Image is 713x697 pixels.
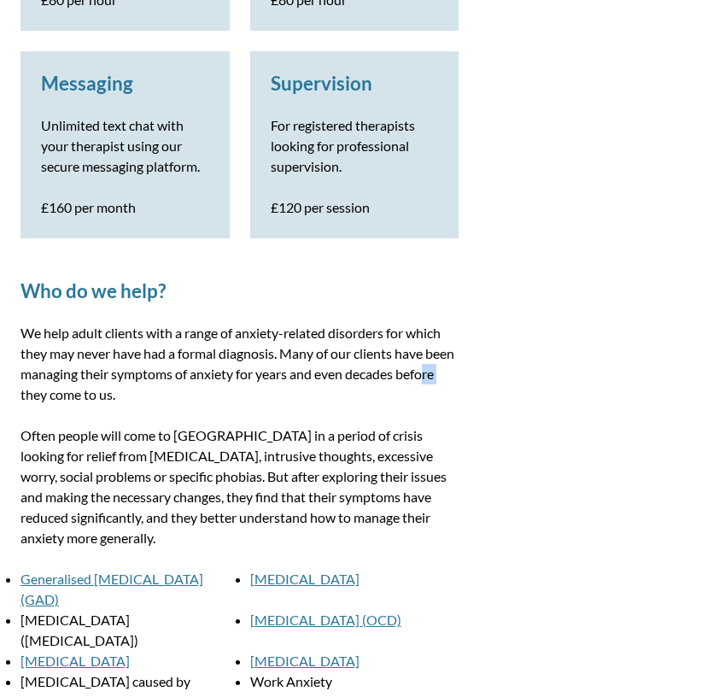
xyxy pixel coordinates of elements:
[271,197,439,218] p: £120 per session
[41,72,209,95] h3: Messaging
[20,323,459,405] p: We help adult clients with a range of anxiety-related disorders for which they may never have had...
[20,279,459,302] h2: Who do we help?
[41,72,209,218] a: Messaging Unlimited text chat with your therapist using our secure messaging platform. £160 per m...
[41,197,209,218] p: £160 per month
[271,72,439,95] h3: Supervision
[20,653,130,669] a: [MEDICAL_DATA]
[271,115,439,177] p: For registered therapists looking for professional supervision.
[271,72,439,218] a: Supervision For registered therapists looking for professional supervision. £120 per session
[250,612,401,628] a: [MEDICAL_DATA] (OCD)
[250,653,359,669] a: [MEDICAL_DATA]
[20,571,203,607] a: Generalised [MEDICAL_DATA] (GAD)
[250,571,359,587] a: [MEDICAL_DATA]
[20,425,459,548] p: Often people will come to [GEOGRAPHIC_DATA] in a period of crisis looking for relief from [MEDICA...
[20,610,230,651] li: [MEDICAL_DATA] ([MEDICAL_DATA])
[41,115,209,177] p: Unlimited text chat with your therapist using our secure messaging platform.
